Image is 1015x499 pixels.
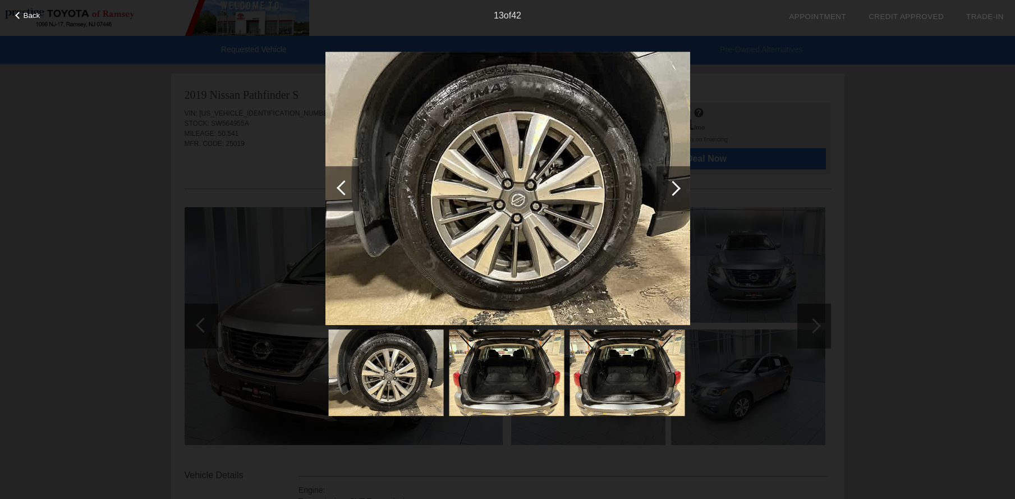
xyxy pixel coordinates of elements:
a: Trade-In [966,12,1004,21]
a: Appointment [789,12,846,21]
span: 42 [511,11,521,20]
a: Credit Approved [869,12,944,21]
img: 68ad1dc0085a2841a90f3bd6.jpg [325,52,690,326]
span: Back [24,11,40,20]
img: 68ad1dc0085a2841a90f3bd6.jpg [328,329,443,416]
img: 68ad1dbb085a2841a90ec2b2.jpg [569,329,685,416]
span: 13 [494,11,504,20]
img: 68ac7d67823a478e0c00a6d5.jpg [449,329,564,416]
